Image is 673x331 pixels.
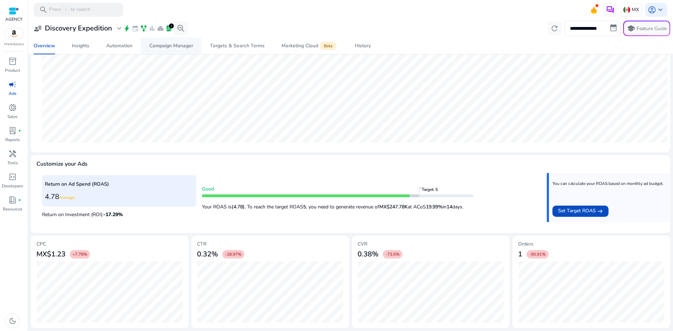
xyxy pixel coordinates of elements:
p: Resources [3,206,22,212]
h3: MX$1.23 [36,250,66,258]
div: Targets & Search Terms [210,43,265,48]
p: Return on Ad Spend (ROAS) [45,180,193,188]
span: expand_more [115,24,123,33]
p: MX [632,4,639,16]
span: code_blocks [8,173,17,181]
p: AGENCY [5,16,22,22]
h3: 4.78 [45,193,193,201]
span: inventory_2 [8,57,17,65]
button: schoolFeature Guide [623,21,670,36]
b: 14 [447,204,452,210]
span: school [627,24,635,33]
span: family_history [140,25,147,32]
h5: CPC [36,241,183,247]
span: book_4 [8,196,17,204]
h5: Orders [518,241,665,247]
span: handyman [8,150,17,158]
b: MX$247.78K [379,204,408,210]
span: -90.91% [529,251,546,257]
span: / [63,6,69,14]
div: Overview [34,43,55,48]
div: Automation [106,43,132,48]
button: Set Target ROAS [552,206,609,217]
p: You can calculate your ROAS based on monthly ad budget. [552,181,664,186]
b: 19.99% [426,204,443,210]
p: Product [5,67,20,74]
h3: 0.38% [358,250,379,258]
p: Developers [2,183,23,189]
span: search [39,6,48,14]
span: dark_mode [8,317,17,325]
span: lab_profile [165,25,172,32]
h5: CTR [197,241,344,247]
img: mx.svg [623,6,630,13]
img: amazon.svg [5,28,23,39]
span: % [118,211,123,218]
span: +7.78% [73,251,87,257]
span: -17.29 [103,211,123,218]
span: Average [59,195,75,200]
mat-icon: east [597,207,603,215]
div: Campaign Manager [149,43,193,48]
div: History [355,43,371,48]
span: cloud [157,25,164,32]
h4: Customize your Ads [36,161,88,167]
span: Set Target ROAS [558,207,596,215]
p: Good [202,185,473,193]
button: search_insights [174,21,188,35]
span: Target: 5 [422,187,446,197]
p: Press to search [49,6,90,14]
p: Tools [7,160,18,166]
span: -73.6% [386,251,400,257]
span: fiber_manual_record [18,199,21,201]
span: lab_profile [8,126,17,135]
div: Marketing Cloud [281,43,338,49]
div: Insights [72,43,89,48]
span: account_circle [648,6,656,14]
span: fiber_manual_record [18,129,21,132]
p: Ads [9,90,16,97]
b: (4.78) [232,204,245,210]
p: Your ROAS is . To reach the target ROAS , you need to generate revenue of at ACoS in days. [202,200,473,211]
p: Feature Guide [637,25,667,32]
p: Return on Investment (ROI): [42,209,196,218]
h3: 0.32% [197,250,218,258]
span: campaign [8,80,17,89]
h5: CVR [358,241,504,247]
div: 1 [169,23,174,28]
p: Reports [5,137,20,143]
span: event [132,25,139,32]
span: bar_chart [149,25,156,32]
span: user_attributes [34,24,42,33]
span: Beta [320,42,336,50]
span: keyboard_arrow_down [656,6,665,14]
p: Sales [7,113,18,120]
span: donut_small [8,103,17,112]
h3: Discovery Expedition [45,24,112,33]
span: bolt [123,25,130,32]
span: refresh [550,24,559,33]
h3: 1 [518,250,522,258]
button: refresh [548,21,562,35]
p: Marketplace [4,42,24,47]
span: search_insights [177,24,185,33]
b: 5 [303,204,306,210]
span: -28.97% [225,251,242,257]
